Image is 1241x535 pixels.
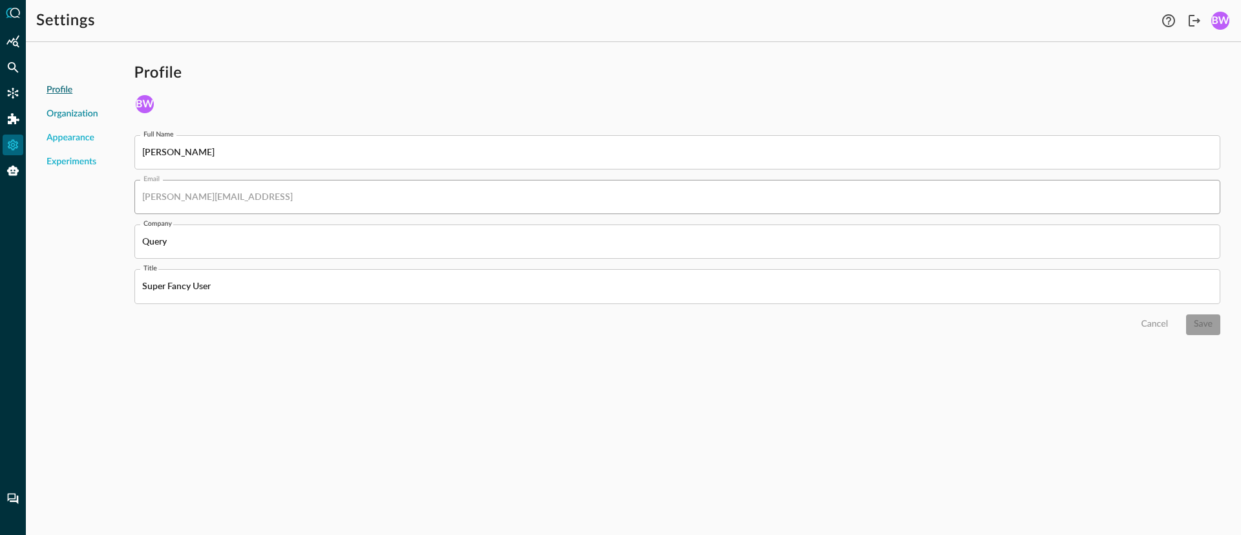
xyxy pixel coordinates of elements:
[47,155,96,169] span: Experiments
[36,10,95,31] h1: Settings
[47,107,98,121] span: Organization
[3,83,23,104] div: Connectors
[1158,10,1179,31] button: Help
[1211,12,1229,30] div: BW
[134,63,1220,83] h1: Profile
[143,219,172,229] label: company
[3,109,24,129] div: Addons
[3,488,23,509] div: Chat
[3,57,23,78] div: Federated Search
[47,131,94,145] span: Appearance
[3,135,23,155] div: Settings
[143,174,160,184] label: Email
[143,263,157,274] label: title
[3,31,23,52] div: Summary Insights
[47,83,72,97] span: Profile
[143,129,174,140] label: Full Name
[136,95,154,113] div: BW
[3,160,23,181] div: Query Agent
[1184,10,1205,31] button: Logout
